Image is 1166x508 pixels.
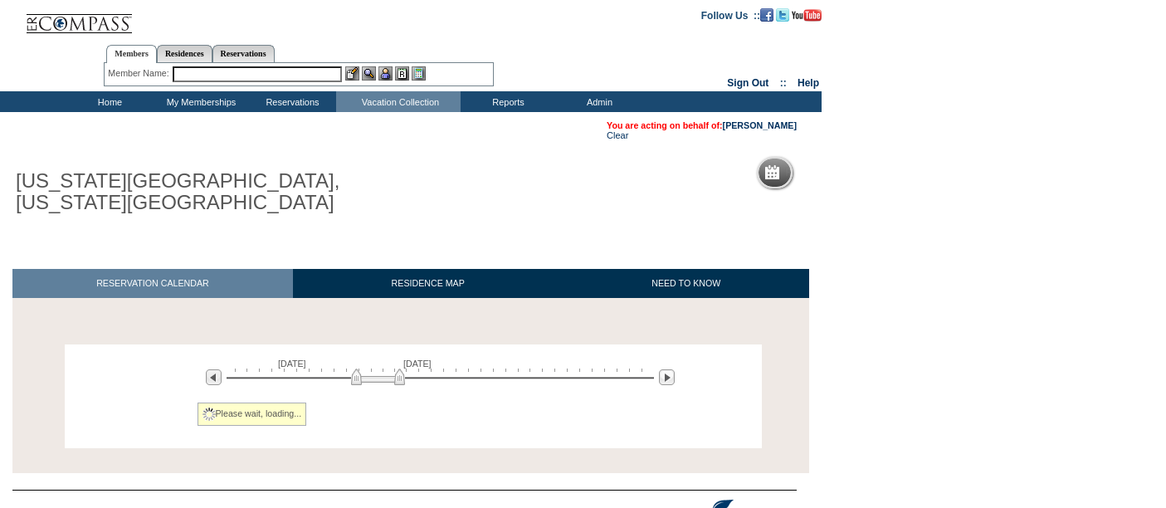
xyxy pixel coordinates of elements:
[552,91,643,112] td: Admin
[206,369,222,385] img: Previous
[727,77,768,89] a: Sign Out
[792,9,822,22] img: Subscribe to our YouTube Channel
[362,66,376,81] img: View
[198,403,307,426] div: Please wait, loading...
[798,77,819,89] a: Help
[278,359,306,369] span: [DATE]
[12,269,293,298] a: RESERVATION CALENDAR
[395,66,409,81] img: Reservations
[563,269,809,298] a: NEED TO KNOW
[776,8,789,22] img: Follow us on Twitter
[760,8,773,22] img: Become our fan on Facebook
[157,45,212,62] a: Residences
[108,66,172,81] div: Member Name:
[780,77,787,89] span: ::
[659,369,675,385] img: Next
[62,91,154,112] td: Home
[607,120,797,130] span: You are acting on behalf of:
[12,167,384,217] h1: [US_STATE][GEOGRAPHIC_DATA], [US_STATE][GEOGRAPHIC_DATA]
[202,408,216,421] img: spinner2.gif
[245,91,336,112] td: Reservations
[786,168,913,178] h5: Reservation Calendar
[212,45,275,62] a: Reservations
[776,9,789,19] a: Follow us on Twitter
[607,130,628,140] a: Clear
[412,66,426,81] img: b_calculator.gif
[403,359,432,369] span: [DATE]
[701,8,760,22] td: Follow Us ::
[461,91,552,112] td: Reports
[723,120,797,130] a: [PERSON_NAME]
[154,91,245,112] td: My Memberships
[760,9,773,19] a: Become our fan on Facebook
[345,66,359,81] img: b_edit.gif
[336,91,461,112] td: Vacation Collection
[293,269,563,298] a: RESIDENCE MAP
[378,66,393,81] img: Impersonate
[106,45,157,63] a: Members
[792,9,822,19] a: Subscribe to our YouTube Channel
